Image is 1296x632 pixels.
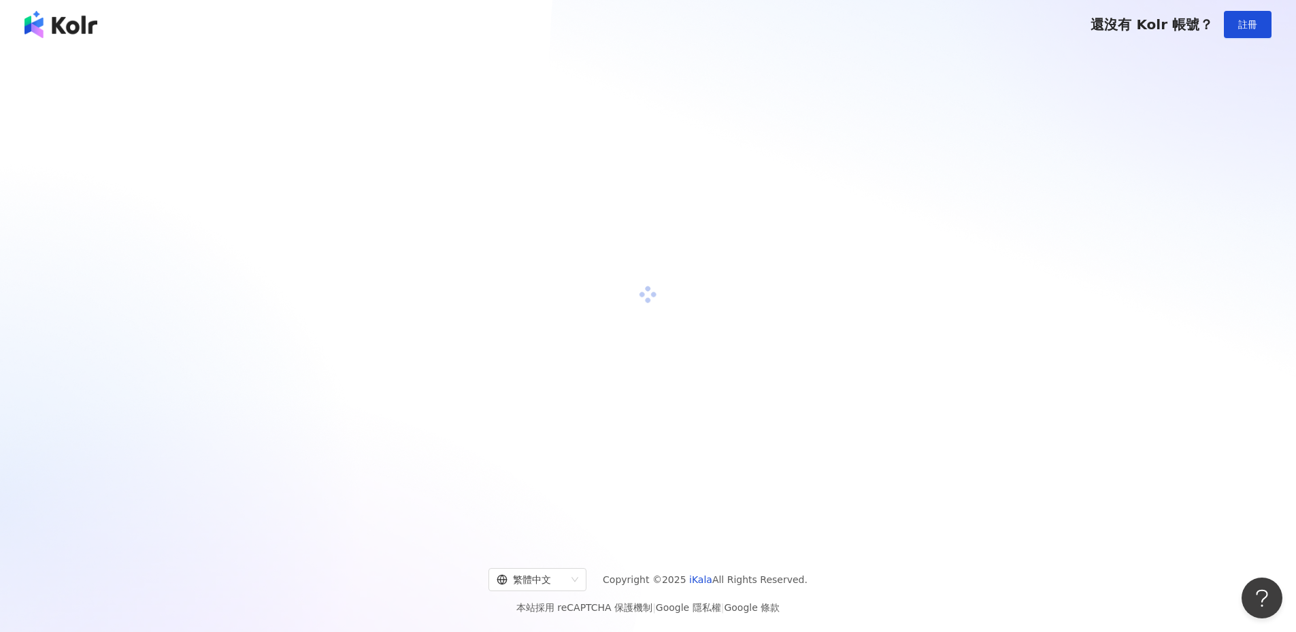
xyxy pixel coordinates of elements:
[656,602,721,613] a: Google 隱私權
[24,11,97,38] img: logo
[689,574,712,585] a: iKala
[721,602,725,613] span: |
[1224,11,1272,38] button: 註冊
[603,571,808,588] span: Copyright © 2025 All Rights Reserved.
[497,569,566,591] div: 繁體中文
[724,602,780,613] a: Google 條款
[1238,19,1257,30] span: 註冊
[652,602,656,613] span: |
[1242,578,1282,618] iframe: Help Scout Beacon - Open
[516,599,780,616] span: 本站採用 reCAPTCHA 保護機制
[1091,16,1213,33] span: 還沒有 Kolr 帳號？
